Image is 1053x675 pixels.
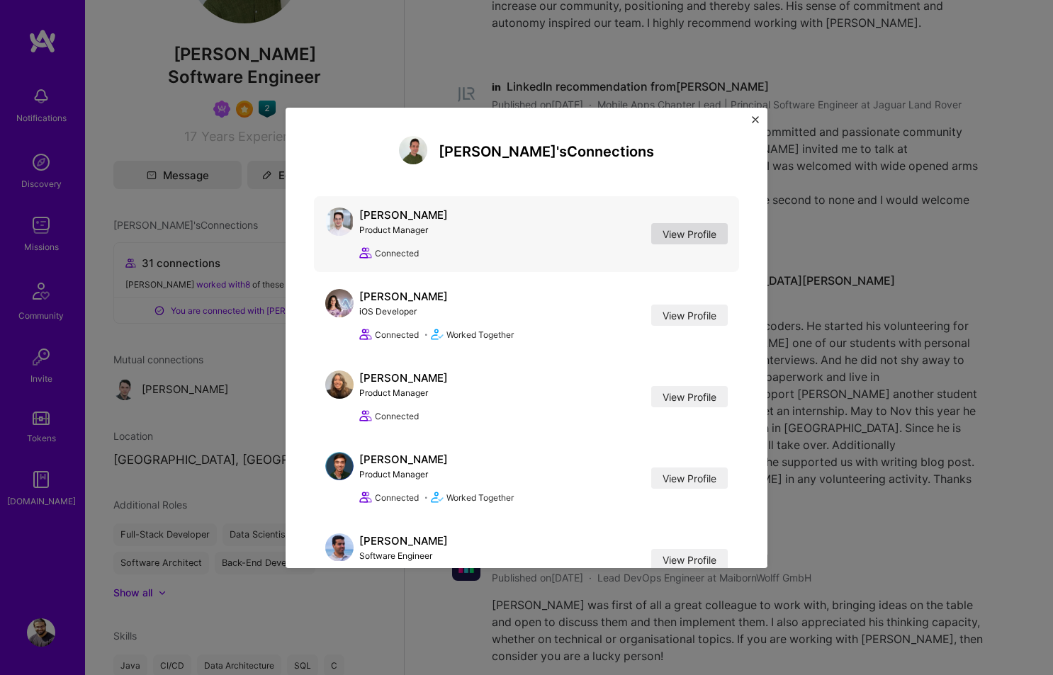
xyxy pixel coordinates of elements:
[424,490,428,505] span: •
[752,116,759,131] button: Close
[359,304,448,319] div: iOS Developer
[359,385,448,400] div: Product Manager
[359,409,372,422] i: icon Collaborator
[359,328,372,341] i: icon Collaborator
[325,370,354,399] img: Amelie Beurrier
[359,246,372,259] i: icon Collaborator
[446,490,514,505] span: Worked Together
[446,327,514,342] span: Worked Together
[375,327,419,342] span: Connected
[431,328,444,341] i: icon Match
[375,490,419,505] span: Connected
[651,386,728,407] a: View Profile
[359,548,448,563] div: Software Engineer
[651,549,728,570] a: View Profile
[375,409,419,424] span: Connected
[439,143,654,160] h4: [PERSON_NAME]'s Connections
[651,305,728,326] a: View Profile
[359,467,448,482] div: Product Manager
[359,370,448,385] div: [PERSON_NAME]
[424,327,428,342] span: •
[651,223,728,244] a: View Profile
[431,491,444,504] i: icon Match
[325,533,354,562] img: Gonçalo Peres
[375,246,419,261] span: Connected
[359,533,448,548] div: [PERSON_NAME]
[325,452,354,480] img: Alex Scott
[359,452,448,467] div: [PERSON_NAME]
[651,467,728,489] a: View Profile
[359,222,448,237] div: Product Manager
[399,136,427,164] img: Adrian Tineo
[359,208,448,222] div: [PERSON_NAME]
[359,289,448,304] div: [PERSON_NAME]
[325,208,354,236] img: Raphael Ouzan
[325,289,354,317] img: Yonat Sharon
[359,491,372,504] i: icon Collaborator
